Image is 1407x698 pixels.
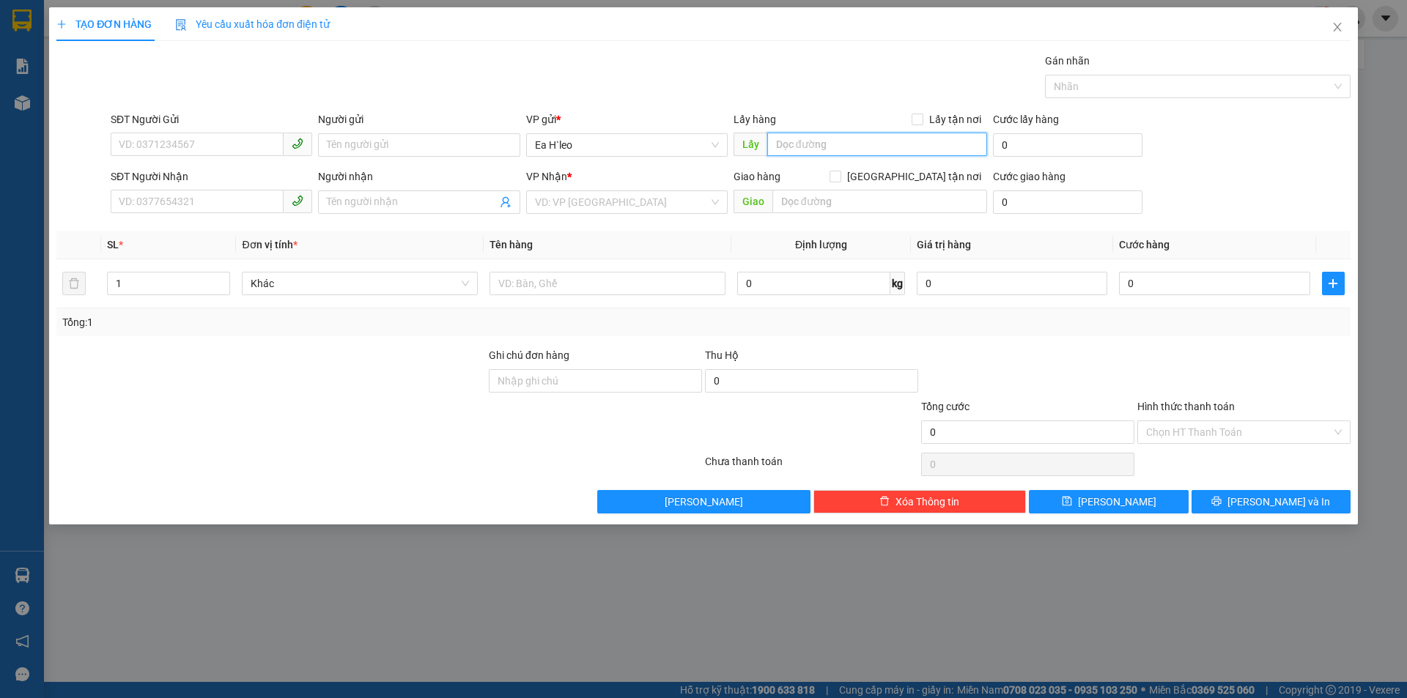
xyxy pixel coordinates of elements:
span: VP Nhận [526,171,567,182]
input: Dọc đường [767,133,987,156]
span: down [218,285,226,294]
span: printer [1211,496,1222,508]
button: plus [1322,272,1345,295]
label: Hình thức thanh toán [1137,401,1235,412]
span: kg [890,272,905,295]
button: save[PERSON_NAME] [1029,490,1188,513]
span: plus [56,19,67,29]
span: Đơn vị tính [242,239,297,250]
span: [PERSON_NAME] và In [1227,494,1330,510]
button: printer[PERSON_NAME] và In [1192,490,1351,513]
div: SĐT Người Nhận [111,168,312,185]
span: Ea H`leo [535,134,719,156]
span: Decrease Value [213,283,229,294]
div: SĐT Người Gửi [111,111,312,127]
span: Lấy hàng [734,114,776,125]
span: Thu Hộ [705,349,739,361]
span: user-add [500,196,512,208]
span: Yêu cầu xuất hóa đơn điện tử [175,18,330,30]
input: Cước lấy hàng [993,133,1142,157]
span: phone [292,195,303,207]
button: Close [1317,7,1358,48]
span: up [218,275,226,283]
button: [PERSON_NAME] [597,490,810,513]
span: save [1062,496,1072,508]
div: Người nhận [318,168,520,185]
button: delete [62,272,86,295]
span: TẠO ĐƠN HÀNG [56,18,152,30]
span: Increase Value [213,272,229,283]
span: [GEOGRAPHIC_DATA] tận nơi [841,168,987,185]
span: SL [107,239,119,250]
div: Chưa thanh toán [703,453,920,479]
span: Tên hàng [490,239,533,250]
label: Ghi chú đơn hàng [489,349,569,361]
span: Giao hàng [734,171,780,182]
span: Lấy [734,133,767,156]
span: plus [1323,278,1344,289]
input: Ghi chú đơn hàng [489,369,702,393]
div: Tổng: 1 [62,314,543,330]
img: icon [175,19,187,31]
span: [PERSON_NAME] [1078,494,1156,510]
label: Cước lấy hàng [993,114,1059,125]
span: phone [292,138,303,149]
label: Gán nhãn [1045,55,1090,67]
span: Định lượng [795,239,847,250]
span: Tổng cước [921,401,970,412]
input: Cước giao hàng [993,190,1142,214]
input: Dọc đường [772,190,987,213]
div: Người gửi [318,111,520,127]
span: Lấy tận nơi [923,111,987,127]
span: close [1332,21,1343,33]
span: delete [879,496,890,508]
div: VP gửi [526,111,728,127]
span: [PERSON_NAME] [665,494,743,510]
span: Giá trị hàng [917,239,971,250]
label: Cước giao hàng [993,171,1066,182]
span: Giao [734,190,772,213]
input: 0 [917,272,1107,295]
input: VD: Bàn, Ghế [490,272,725,295]
span: Xóa Thông tin [895,494,959,510]
button: deleteXóa Thông tin [813,490,1027,513]
span: Khác [251,272,469,294]
span: Cước hàng [1119,239,1170,250]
